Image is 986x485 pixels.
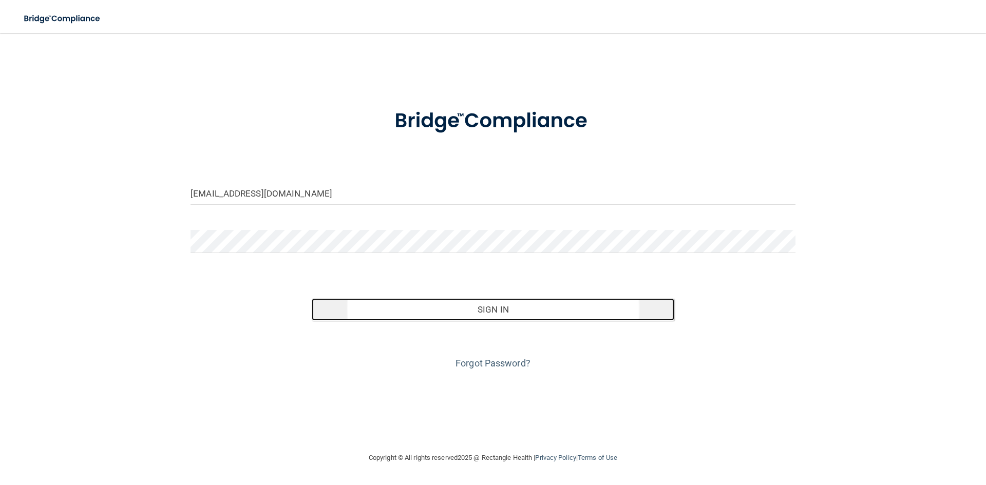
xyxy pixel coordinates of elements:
[578,454,617,461] a: Terms of Use
[306,441,680,474] div: Copyright © All rights reserved 2025 @ Rectangle Health | |
[312,298,675,321] button: Sign In
[373,94,613,148] img: bridge_compliance_login_screen.278c3ca4.svg
[456,358,530,368] a: Forgot Password?
[15,8,110,29] img: bridge_compliance_login_screen.278c3ca4.svg
[535,454,576,461] a: Privacy Policy
[191,182,795,205] input: Email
